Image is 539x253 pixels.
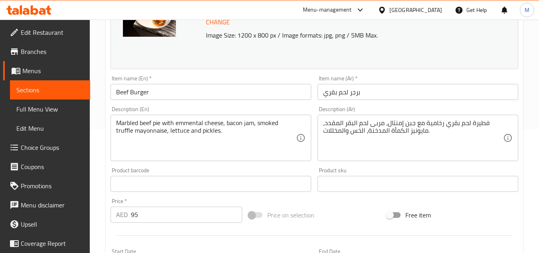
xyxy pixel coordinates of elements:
span: Branches [21,47,84,56]
a: Full Menu View [10,100,90,119]
p: AED [116,210,128,219]
span: Full Menu View [16,104,84,114]
span: Upsell [21,219,84,229]
textarea: فطيرة لحم بقري رخامية مع جبن إمنتال، مربى لحم البقر المقدد، مايونيز الكمأة المدخنة، الخس والمخللات. [323,119,503,157]
span: Free item [405,210,431,220]
input: Enter name En [111,84,311,100]
input: Enter name Ar [318,84,518,100]
span: Change [206,16,230,28]
span: Edit Restaurant [21,28,84,37]
input: Please enter price [131,207,242,223]
a: Promotions [3,176,90,195]
a: Upsell [3,215,90,234]
a: Menus [3,61,90,80]
span: Promotions [21,181,84,191]
a: Edit Restaurant [3,23,90,42]
span: Edit Menu [16,124,84,133]
span: Menus [22,66,84,76]
span: Coupons [21,162,84,171]
span: Coverage Report [21,239,84,248]
span: Price on selection [267,210,314,220]
textarea: Marbled beef pie with emmental cheese, bacon jam, smoked truffle mayonnaise, lettuce and pickles. [116,119,296,157]
input: Please enter product barcode [111,176,311,192]
p: Image Size: 1200 x 800 px / Image formats: jpg, png / 5MB Max. [203,30,490,40]
div: [GEOGRAPHIC_DATA] [389,6,442,14]
a: Coupons [3,157,90,176]
a: Choice Groups [3,138,90,157]
span: Sections [16,85,84,95]
span: Choice Groups [21,143,84,152]
span: Menu disclaimer [21,200,84,210]
a: Sections [10,80,90,100]
span: M [525,6,529,14]
a: Menu disclaimer [3,195,90,215]
input: Please enter product sku [318,176,518,192]
div: Menu-management [303,5,352,15]
button: Change [203,14,233,30]
a: Branches [3,42,90,61]
a: Coverage Report [3,234,90,253]
a: Edit Menu [10,119,90,138]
